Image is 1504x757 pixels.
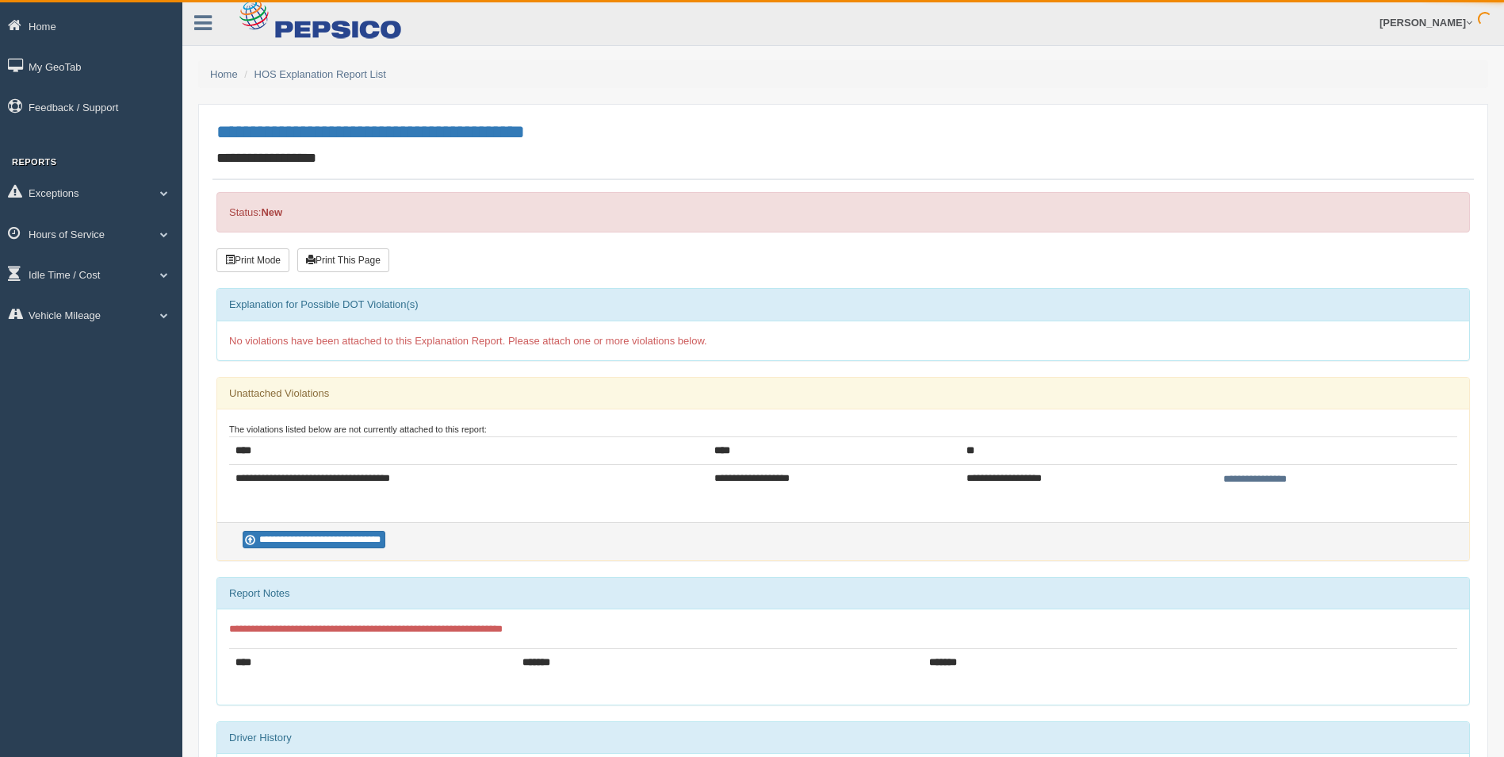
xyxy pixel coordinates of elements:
[216,248,289,272] button: Print Mode
[217,289,1469,321] div: Explanation for Possible DOT Violation(s)
[217,722,1469,754] div: Driver History
[216,192,1470,232] div: Status:
[217,578,1469,609] div: Report Notes
[229,425,487,434] small: The violations listed below are not currently attached to this report:
[217,378,1469,409] div: Unattached Violations
[254,68,386,80] a: HOS Explanation Report List
[210,68,238,80] a: Home
[261,206,282,218] strong: New
[229,335,707,347] span: No violations have been attached to this Explanation Report. Please attach one or more violations...
[297,248,389,272] button: Print This Page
